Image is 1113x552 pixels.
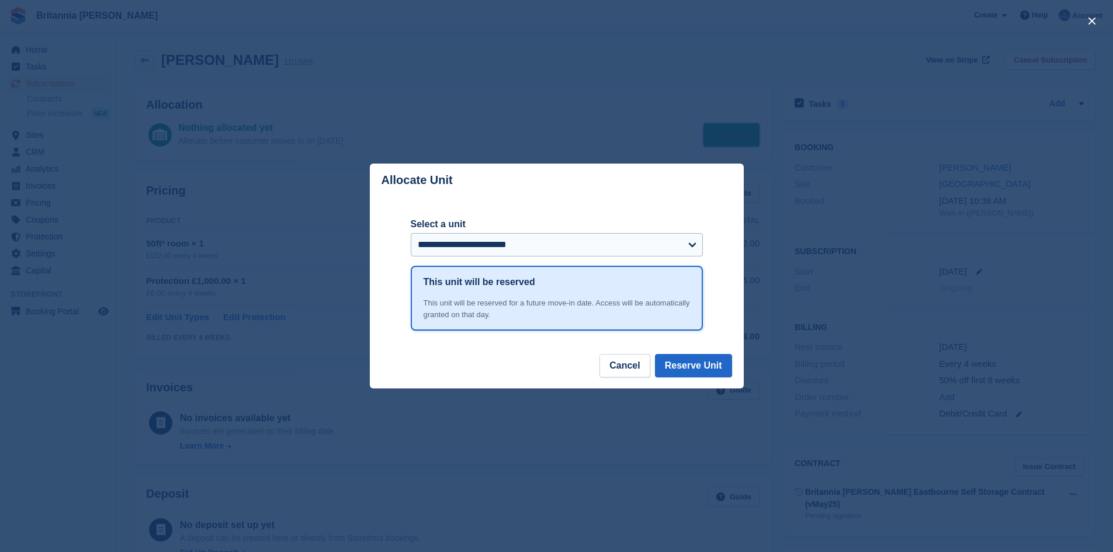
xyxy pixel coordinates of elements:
button: Cancel [599,354,650,377]
label: Select a unit [411,217,703,231]
button: close [1083,12,1101,30]
div: This unit will be reserved for a future move-in date. Access will be automatically granted on tha... [424,297,690,320]
p: Allocate Unit [382,173,453,187]
h1: This unit will be reserved [424,275,535,289]
button: Reserve Unit [655,354,732,377]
